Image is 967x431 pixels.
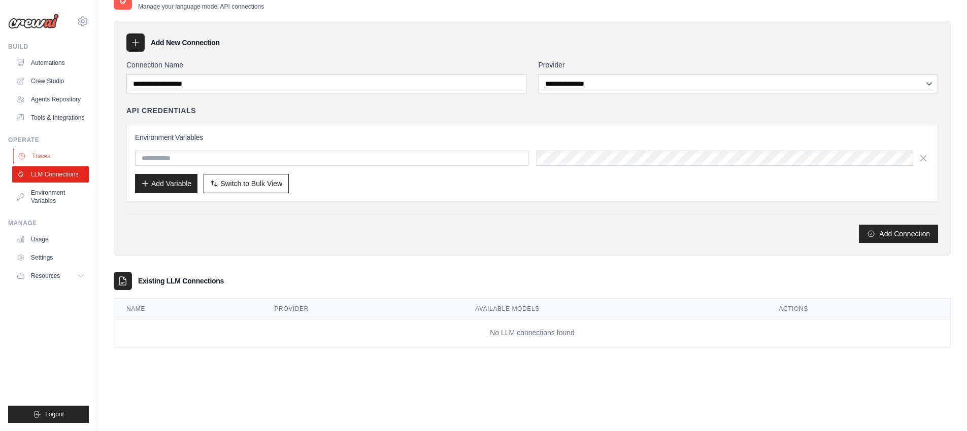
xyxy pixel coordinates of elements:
a: Environment Variables [12,185,89,209]
h3: Environment Variables [135,132,929,142]
h4: API Credentials [126,105,196,116]
th: Name [114,299,262,319]
div: Operate [8,136,89,144]
p: Manage your language model API connections [138,3,264,11]
th: Available Models [463,299,766,319]
div: Build [8,43,89,51]
a: Tools & Integrations [12,110,89,126]
button: Switch to Bulk View [204,174,289,193]
a: LLM Connections [12,166,89,183]
a: Crew Studio [12,73,89,89]
div: Manage [8,219,89,227]
h3: Add New Connection [151,38,220,48]
h3: Existing LLM Connections [138,276,224,286]
button: Resources [12,268,89,284]
label: Connection Name [126,60,526,70]
label: Provider [539,60,939,70]
button: Add Variable [135,174,197,193]
span: Resources [31,272,60,280]
a: Usage [12,231,89,247]
a: Agents Repository [12,91,89,107]
th: Provider [262,299,463,319]
a: Automations [12,55,89,71]
a: Settings [12,249,89,266]
button: Add Connection [859,225,938,243]
span: Logout [45,410,64,418]
th: Actions [766,299,950,319]
button: Logout [8,406,89,423]
td: No LLM connections found [114,319,950,346]
span: Switch to Bulk View [220,178,282,189]
a: Traces [13,148,90,164]
img: Logo [8,14,59,29]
